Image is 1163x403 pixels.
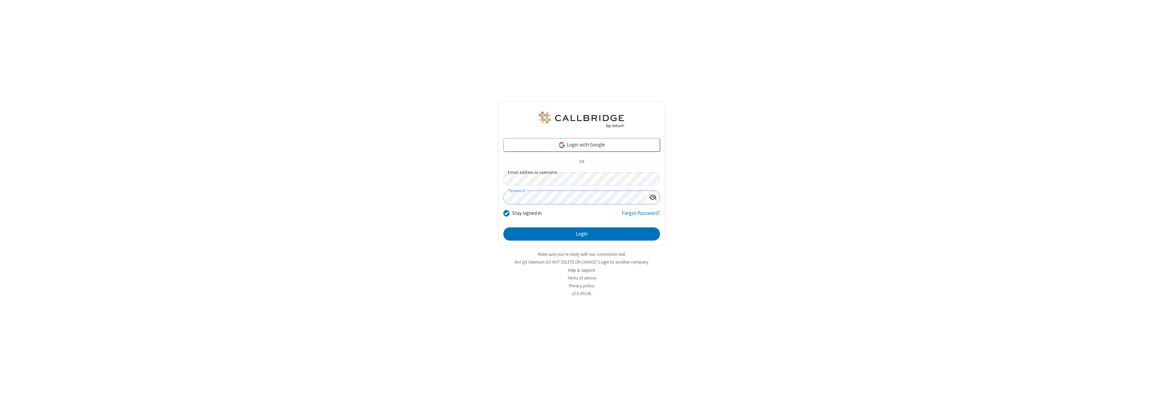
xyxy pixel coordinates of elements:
[498,290,665,297] li: v2.6.353.4b
[567,275,596,281] a: Terms of service
[503,227,660,241] button: Login
[503,172,660,185] input: Email address or username
[646,191,660,203] div: Show password
[558,141,566,149] img: google-icon.png
[622,209,660,222] a: Forgot Password?
[503,138,660,152] a: Login with Google
[1146,385,1158,398] iframe: Chat
[538,251,625,257] a: Make sure you're ready with our connection test
[498,259,665,265] li: Not QA Selenium DO NOT DELETE OR CHANGE?
[512,209,542,217] label: Stay signed in
[569,283,594,289] a: Privacy policy
[576,157,587,167] span: OR
[599,259,648,265] button: Login to another company
[538,112,625,128] img: QA Selenium DO NOT DELETE OR CHANGE
[568,267,595,273] a: Help & support
[504,191,646,204] input: Password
